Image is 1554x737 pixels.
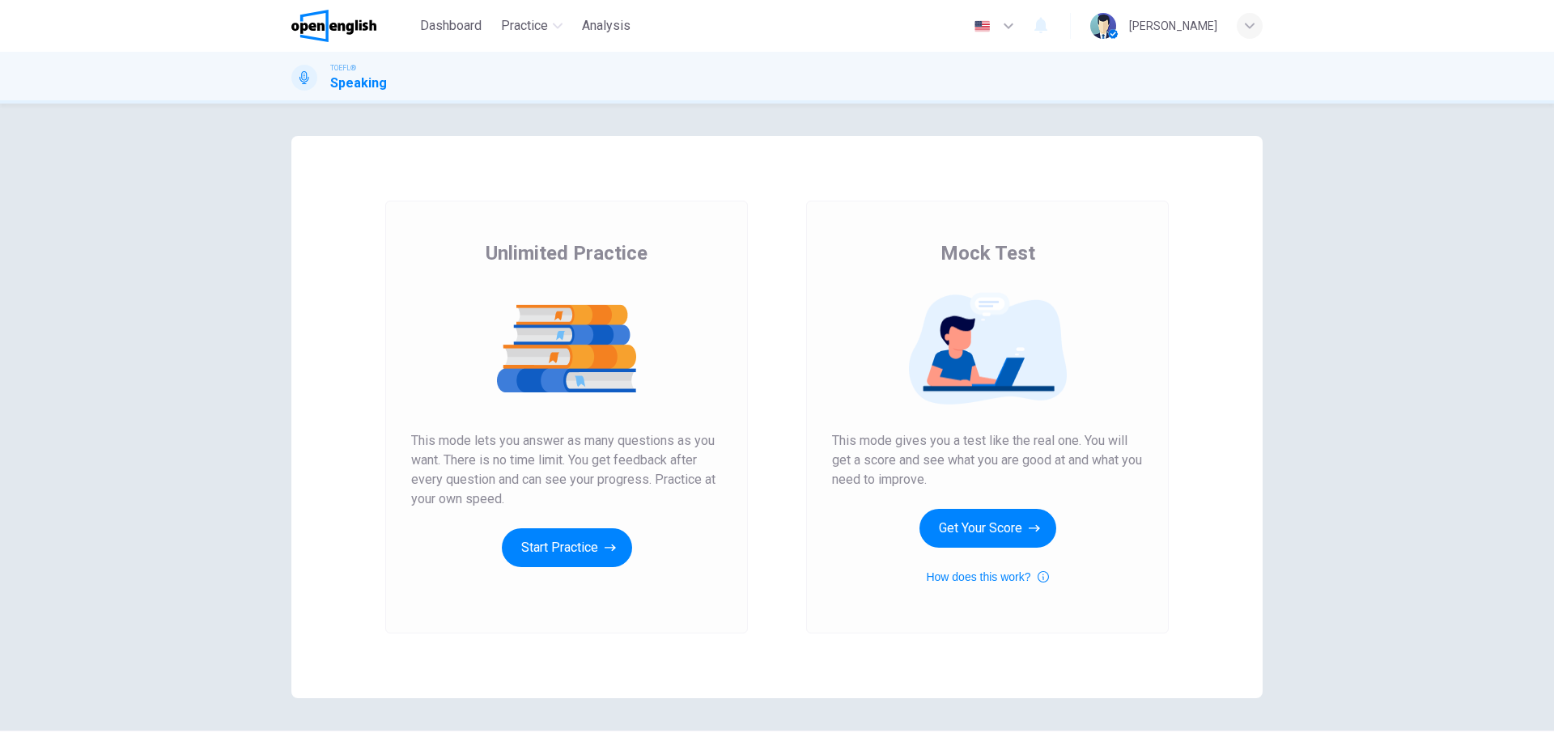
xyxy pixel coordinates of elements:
span: Practice [501,16,548,36]
img: OpenEnglish logo [291,10,376,42]
button: Start Practice [502,528,632,567]
span: Analysis [582,16,631,36]
button: How does this work? [926,567,1048,587]
div: [PERSON_NAME] [1129,16,1217,36]
button: Get Your Score [919,509,1056,548]
img: Profile picture [1090,13,1116,39]
span: TOEFL® [330,62,356,74]
button: Practice [495,11,569,40]
button: Dashboard [414,11,488,40]
span: Unlimited Practice [486,240,647,266]
span: This mode lets you answer as many questions as you want. There is no time limit. You get feedback... [411,431,722,509]
span: Dashboard [420,16,482,36]
img: en [972,20,992,32]
h1: Speaking [330,74,387,93]
button: Analysis [575,11,637,40]
span: Mock Test [940,240,1035,266]
span: This mode gives you a test like the real one. You will get a score and see what you are good at a... [832,431,1143,489]
a: OpenEnglish logo [291,10,414,42]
